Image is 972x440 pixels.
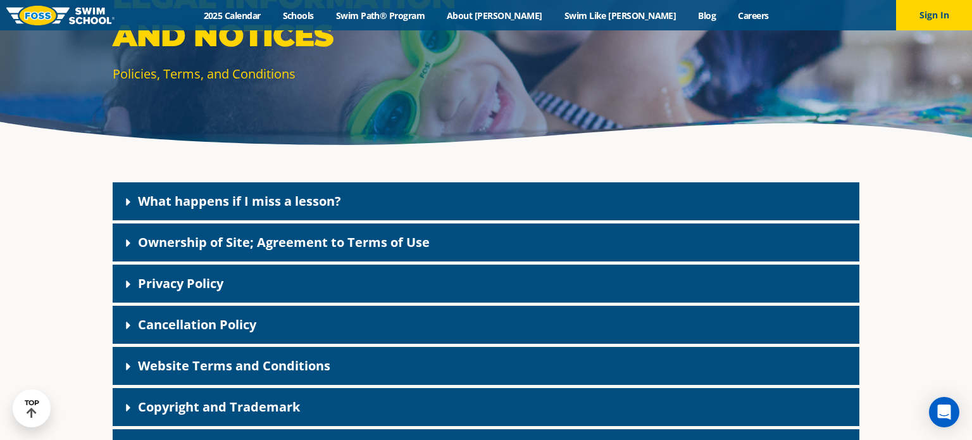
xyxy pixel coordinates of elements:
[727,9,780,22] a: Careers
[929,397,959,427] div: Open Intercom Messenger
[113,388,859,426] div: Copyright and Trademark
[113,223,859,261] div: Ownership of Site; Agreement to Terms of Use
[113,265,859,303] div: Privacy Policy
[138,234,430,251] a: Ownership of Site; Agreement to Terms of Use
[436,9,554,22] a: About [PERSON_NAME]
[138,357,330,374] a: Website Terms and Conditions
[325,9,435,22] a: Swim Path® Program
[25,399,39,418] div: TOP
[138,398,300,415] a: Copyright and Trademark
[553,9,687,22] a: Swim Like [PERSON_NAME]
[138,275,223,292] a: Privacy Policy
[113,347,859,385] div: Website Terms and Conditions
[6,6,115,25] img: FOSS Swim School Logo
[192,9,271,22] a: 2025 Calendar
[687,9,727,22] a: Blog
[113,306,859,344] div: Cancellation Policy
[271,9,325,22] a: Schools
[138,192,341,210] a: What happens if I miss a lesson?
[138,316,256,333] a: Cancellation Policy
[113,182,859,220] div: What happens if I miss a lesson?
[113,65,480,83] p: Policies, Terms, and Conditions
